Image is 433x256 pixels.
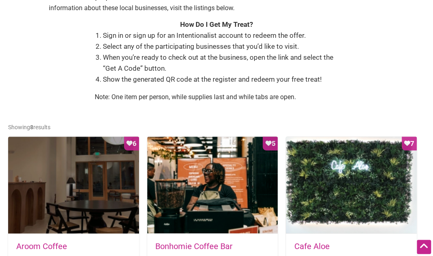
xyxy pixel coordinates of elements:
li: Select any of the participating businesses that you’d like to visit. [103,41,339,52]
a: Aroom Coffee [16,241,67,251]
a: Cafe Aloe [294,241,329,251]
li: Show the generated QR code at the register and redeem your free treat! [103,74,339,85]
strong: How Do I Get My Treat? [180,20,253,28]
li: When you’re ready to check out at the business, open the link and select the “Get A Code” button. [103,52,339,74]
p: Note: One item per person, while supplies last and while tabs are open. [95,92,339,102]
div: Scroll Back to Top [417,240,431,254]
li: Sign in or sign up for an Intentionalist account to redeem the offer. [103,30,339,41]
b: 8 [30,124,33,130]
a: Bonhomie Coffee Bar [155,241,233,251]
span: Showing results [8,124,50,130]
